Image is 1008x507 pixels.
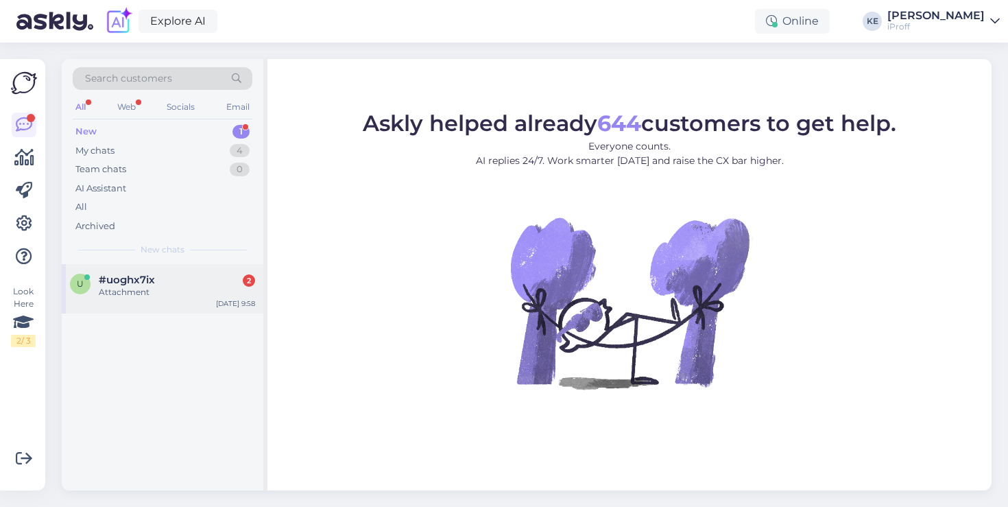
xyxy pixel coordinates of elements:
div: Email [224,98,252,116]
div: 1 [232,125,250,139]
img: explore-ai [104,7,133,36]
img: No Chat active [506,179,753,426]
span: u [77,279,84,289]
div: [PERSON_NAME] [887,10,985,21]
div: AI Assistant [75,182,126,196]
a: Explore AI [139,10,217,33]
div: Team chats [75,163,126,176]
div: All [73,98,88,116]
div: All [75,200,87,214]
div: 0 [230,163,250,176]
div: iProff [887,21,985,32]
span: Search customers [85,71,172,86]
span: New chats [141,244,184,256]
div: Archived [75,220,115,233]
div: 2 / 3 [11,335,36,347]
img: Askly Logo [11,70,37,96]
p: Everyone counts. AI replies 24/7. Work smarter [DATE] and raise the CX bar higher. [363,139,896,168]
div: 4 [230,144,250,158]
div: 2 [243,274,255,287]
div: KE [863,12,882,31]
span: Askly helped already customers to get help. [363,110,896,137]
div: Look Here [11,285,36,347]
div: New [75,125,97,139]
div: My chats [75,144,115,158]
div: Attachment [99,286,255,298]
a: [PERSON_NAME]iProff [887,10,1000,32]
div: Web [115,98,139,116]
div: Socials [164,98,197,116]
div: Online [755,9,830,34]
span: #uoghx7ix [99,274,155,286]
b: 644 [597,110,641,137]
div: [DATE] 9:58 [216,298,255,309]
